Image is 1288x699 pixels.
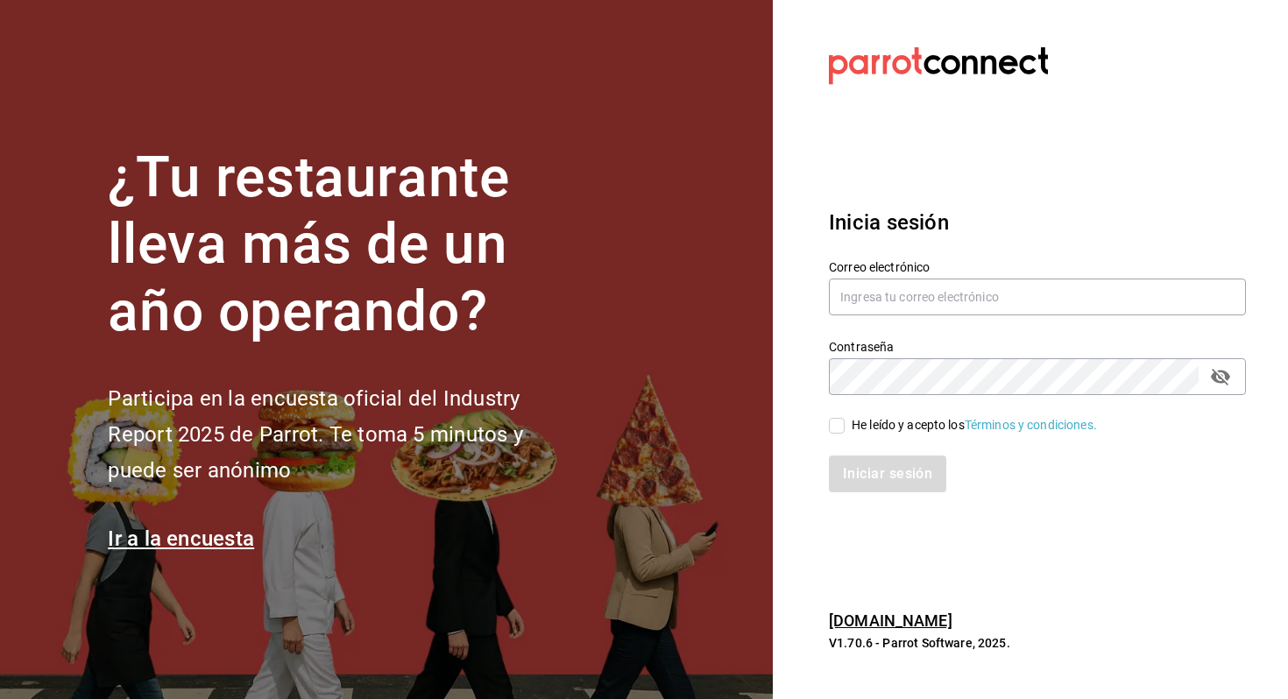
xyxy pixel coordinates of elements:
[108,381,581,488] h2: Participa en la encuesta oficial del Industry Report 2025 de Parrot. Te toma 5 minutos y puede se...
[108,526,254,551] a: Ir a la encuesta
[965,418,1097,432] a: Términos y condiciones.
[829,279,1246,315] input: Ingresa tu correo electrónico
[829,260,1246,272] label: Correo electrónico
[829,207,1246,238] h3: Inicia sesión
[829,634,1246,652] p: V1.70.6 - Parrot Software, 2025.
[1206,362,1235,392] button: passwordField
[108,145,581,346] h1: ¿Tu restaurante lleva más de un año operando?
[829,611,952,630] a: [DOMAIN_NAME]
[852,416,1097,434] div: He leído y acepto los
[829,340,1246,352] label: Contraseña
